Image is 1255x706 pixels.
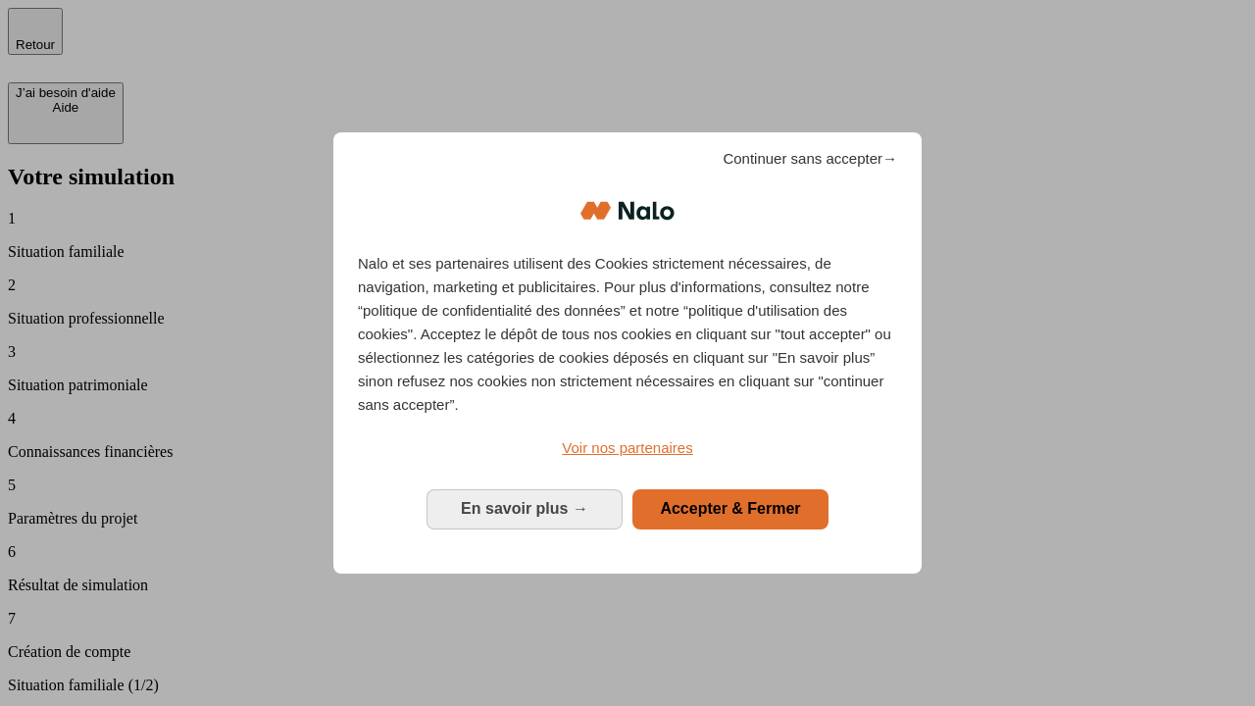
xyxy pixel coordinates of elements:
button: Accepter & Fermer: Accepter notre traitement des données et fermer [632,489,828,529]
img: Logo [580,181,675,240]
p: Nalo et ses partenaires utilisent des Cookies strictement nécessaires, de navigation, marketing e... [358,252,897,417]
button: En savoir plus: Configurer vos consentements [427,489,623,529]
span: Continuer sans accepter→ [723,147,897,171]
span: Voir nos partenaires [562,439,692,456]
span: En savoir plus → [461,500,588,517]
span: Accepter & Fermer [660,500,800,517]
div: Bienvenue chez Nalo Gestion du consentement [333,132,922,573]
a: Voir nos partenaires [358,436,897,460]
